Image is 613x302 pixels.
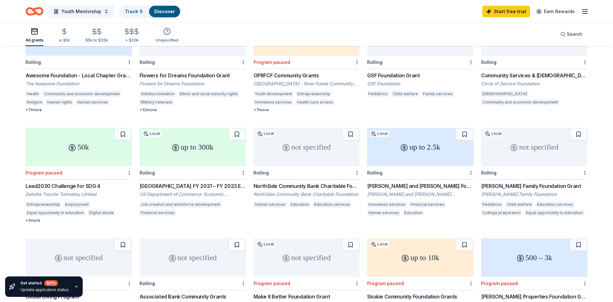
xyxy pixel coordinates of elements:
div: Make It Better Foundation Grant [254,293,360,300]
div: Rolling [254,170,269,175]
a: up to 300kLocalRolling[GEOGRAPHIC_DATA] FY 2021 – FY 2023 EDA Planning and Local Technical Assist... [140,128,246,218]
div: [GEOGRAPHIC_DATA] FY 2021 – FY 2023 EDA Planning and Local Technical Assistance [140,182,246,190]
div: not specified [140,238,246,277]
div: NorthSide Community Bank Charitable Foundation [254,191,360,197]
div: Program paused [26,170,62,175]
div: Rolling [367,59,382,65]
a: Start free trial [482,6,530,17]
div: Youth development [254,91,293,97]
div: up to 10k [367,238,473,277]
div: Entrepreneurship [296,91,332,97]
div: Local [484,130,503,137]
div: Awesome Foundation - Local Chapter Grants [26,72,132,79]
div: 50k [26,128,132,166]
div: Antidiscrimination [140,91,176,97]
a: Home [26,4,43,19]
div: [GEOGRAPHIC_DATA] - River Forest Community Foundation [254,81,360,87]
div: up to 300k [140,128,246,166]
div: Pediatrics [481,201,503,208]
div: not specified [254,128,360,166]
div: Child welfare [391,91,419,97]
a: not specifiedLocalRollingCommunity Services & [DEMOGRAPHIC_DATA] Community GrantsCircle of Servic... [481,17,587,107]
div: GSF Foundation [367,81,473,87]
button: Unspecified [155,25,178,46]
div: Associated Bank Community Grants [140,293,246,300]
span: Youth Mentorship [61,8,101,15]
a: 50kProgram pausedLead2030 Challenge for SDG 4Deloitte Touche Tohmatsu LimitedEntrepreneurshipEmpl... [26,128,132,223]
div: Health care access [296,99,335,105]
div: Rolling [481,59,496,65]
div: Job creation and workforce development [140,201,222,208]
div: Local [256,130,275,137]
button: All grants [26,25,43,46]
div: OPRFCF Community Grants [254,72,360,79]
div: Community Services & [DEMOGRAPHIC_DATA] Community Grants [481,72,587,79]
div: Education [403,210,424,216]
div: Military veterans [140,99,174,105]
div: Program paused [481,281,518,286]
div: Religion [26,99,43,105]
div: Program paused [367,281,404,286]
div: Education services [536,201,574,208]
div: Equal opportunity in education [26,210,85,216]
div: US Department of Commerce: Economic Development Administration (EDA) [140,191,246,197]
div: NorthSide Community Bank Charitable Foundation Grant [254,182,360,190]
button: > $20k [123,25,140,46]
a: Track· 5 [125,9,143,14]
div: Program paused [254,281,290,286]
div: not specified [481,128,587,166]
div: Human rights [46,99,73,105]
div: Human services [254,201,287,208]
div: Ethnic and racial minority rights [178,91,239,97]
div: [PERSON_NAME] Family Foundation Grant [481,182,587,190]
div: Rolling [481,170,496,175]
div: + 7 more [254,107,360,112]
div: 500 – 3k [481,238,587,277]
a: not specifiedLocalRollingGSF Foundation GrantGSF FoundationPediatricsChild welfareFamily services [367,17,473,99]
div: Local [256,241,275,247]
div: Human services [76,99,109,105]
div: + 1 more [26,218,132,223]
div: Pediatrics [367,91,389,97]
div: > $20k [123,38,140,43]
button: $5k to $20k [85,25,108,46]
div: up to 2.5k [367,128,473,166]
div: Rolling [140,281,155,286]
div: Human services [367,210,400,216]
div: [DEMOGRAPHIC_DATA] [481,91,528,97]
a: 1kRollingAwesome Foundation - Local Chapter GrantsThe Awesome FoundationHealthCommunity and econo... [26,17,132,112]
div: + 11 more [26,107,132,112]
div: Flowers for Dreams Foundation Grant [140,72,246,79]
div: Program paused [254,59,290,65]
div: Rolling [140,170,155,175]
a: not specifiedRollingFlowers for Dreams Foundation GrantFlowers for Dreams FoundationAntidiscrimin... [140,17,246,112]
div: [PERSON_NAME] Properties Foundation Grant [481,293,587,300]
div: Financial services [140,210,176,216]
div: Local [370,130,389,137]
div: Skokie Community Foundation Grants [367,293,473,300]
div: Flowers for Dreams Foundation [140,81,246,87]
div: Employment [64,201,90,208]
button: ≤ $5k [59,25,70,46]
a: up to 15kLocalProgram pausedOPRFCF Community Grants[GEOGRAPHIC_DATA] - River Forest Community Fou... [254,17,360,112]
div: Digital divide [88,210,115,216]
div: Rolling [367,170,382,175]
div: College preparation [481,210,522,216]
div: Lead2030 Challenge for SDG 4 [26,182,132,190]
div: Unspecified [155,38,178,43]
a: not specifiedLocalRolling[PERSON_NAME] Family Foundation Grant[PERSON_NAME] Family FoundationPedi... [481,128,587,218]
div: Homeless services [254,99,293,105]
div: Local [142,130,161,137]
div: Community and economic development [43,91,121,97]
div: Deloitte Touche Tohmatsu Limited [26,191,132,197]
div: Education [289,201,310,208]
div: $5k to $20k [85,38,108,43]
div: Entrepreneurship [26,201,61,208]
div: Update application status [20,287,69,292]
div: [PERSON_NAME] and [PERSON_NAME] Foundation [367,191,473,197]
a: Earn Rewards [533,6,579,17]
div: Family services [422,91,454,97]
div: [PERSON_NAME] and [PERSON_NAME] Foundation Grant [367,182,473,190]
div: All grants [26,38,43,43]
div: Rolling [140,59,155,65]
